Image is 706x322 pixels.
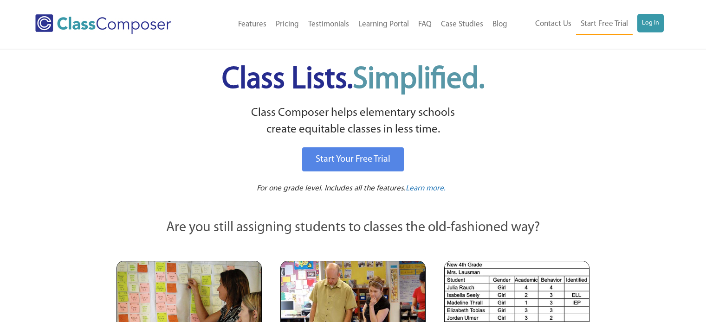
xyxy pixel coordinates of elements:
a: Features [233,14,271,35]
a: Learning Portal [354,14,414,35]
a: Blog [488,14,512,35]
span: Simplified. [353,65,485,95]
span: Class Lists. [222,65,485,95]
span: For one grade level. Includes all the features. [257,184,406,192]
nav: Header Menu [201,14,512,35]
a: Log In [637,14,664,32]
nav: Header Menu [512,14,664,35]
a: Case Studies [436,14,488,35]
a: Contact Us [531,14,576,34]
p: Are you still assigning students to classes the old-fashioned way? [117,218,590,238]
span: Learn more. [406,184,446,192]
a: FAQ [414,14,436,35]
a: Testimonials [304,14,354,35]
p: Class Composer helps elementary schools create equitable classes in less time. [115,105,591,139]
a: Learn more. [406,183,446,195]
span: Start Your Free Trial [316,155,390,164]
img: Class Composer [35,14,171,34]
a: Pricing [271,14,304,35]
a: Start Free Trial [576,14,633,35]
a: Start Your Free Trial [302,147,404,171]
